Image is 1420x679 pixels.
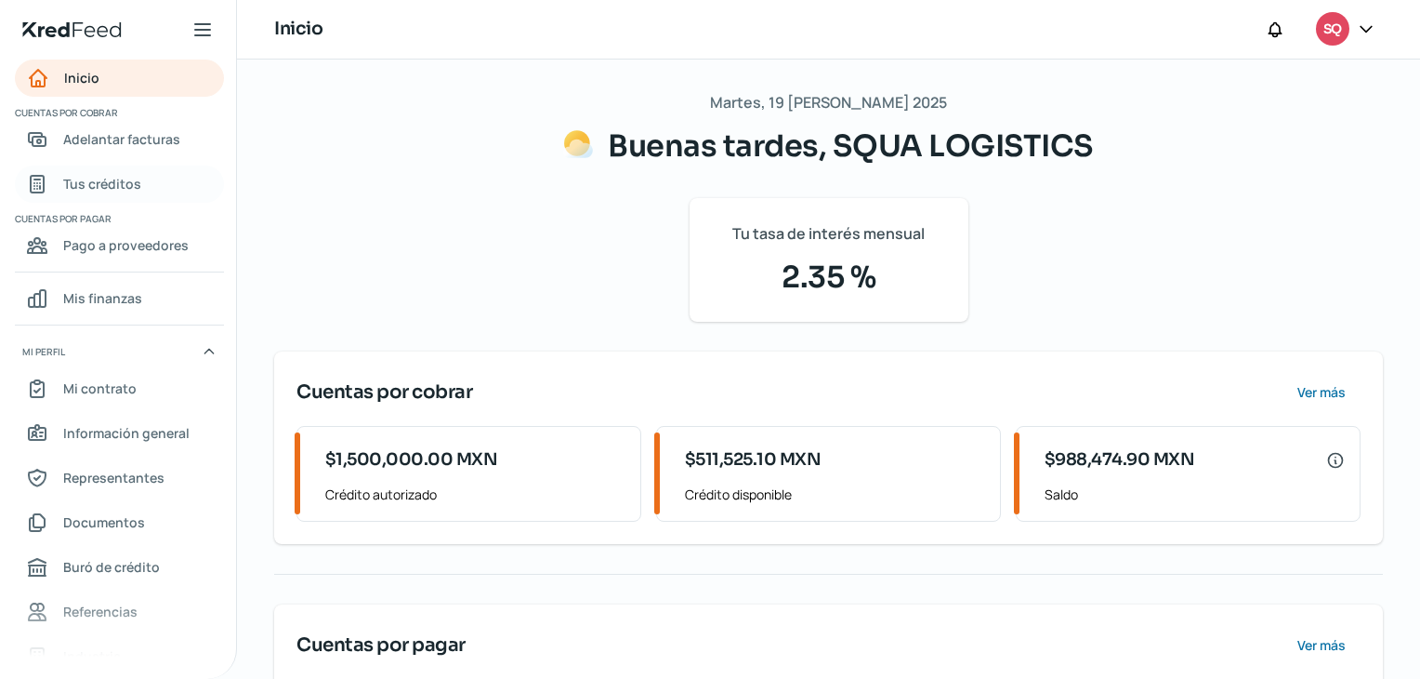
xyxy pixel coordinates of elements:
span: Inicio [64,66,99,89]
a: Buró de crédito [15,549,224,586]
span: Representantes [63,466,164,489]
a: Representantes [15,459,224,497]
span: Ver más [1297,386,1346,399]
a: Inicio [15,60,224,97]
a: Mi contrato [15,370,224,407]
span: Pago a proveedores [63,233,189,257]
span: Documentos [63,511,145,534]
a: Pago a proveedores [15,227,224,264]
span: Crédito disponible [685,483,985,506]
span: Buenas tardes, SQUA LOGISTICS [608,127,1094,165]
span: Tu tasa de interés mensual [732,220,925,247]
span: $511,525.10 MXN [685,447,822,473]
span: Saldo [1045,483,1345,506]
button: Ver más [1282,374,1361,411]
a: Mis finanzas [15,280,224,317]
span: Crédito autorizado [325,483,625,506]
a: Documentos [15,504,224,541]
span: Ver más [1297,639,1346,652]
span: Adelantar facturas [63,127,180,151]
span: Industria [63,645,121,668]
span: $1,500,000.00 MXN [325,447,498,473]
span: Martes, 19 [PERSON_NAME] 2025 [710,89,947,116]
a: Referencias [15,593,224,631]
span: Mi perfil [22,343,65,360]
span: Cuentas por cobrar [296,379,472,406]
span: $988,474.90 MXN [1045,447,1195,473]
a: Adelantar facturas [15,121,224,158]
span: Cuentas por cobrar [15,104,221,121]
h1: Inicio [274,16,322,43]
span: Información general [63,421,190,445]
a: Industria [15,638,224,675]
span: Mis finanzas [63,286,142,310]
span: 2.35 % [712,255,946,300]
span: Cuentas por pagar [15,210,221,227]
a: Tus créditos [15,166,224,203]
span: Tus créditos [63,172,141,195]
span: Referencias [63,600,138,623]
span: Buró de crédito [63,555,160,579]
span: SQ [1323,19,1341,41]
button: Ver más [1282,627,1361,664]
a: Información general [15,415,224,452]
span: Mi contrato [63,377,137,400]
img: Saludos [563,129,593,159]
span: Cuentas por pagar [296,632,466,659]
